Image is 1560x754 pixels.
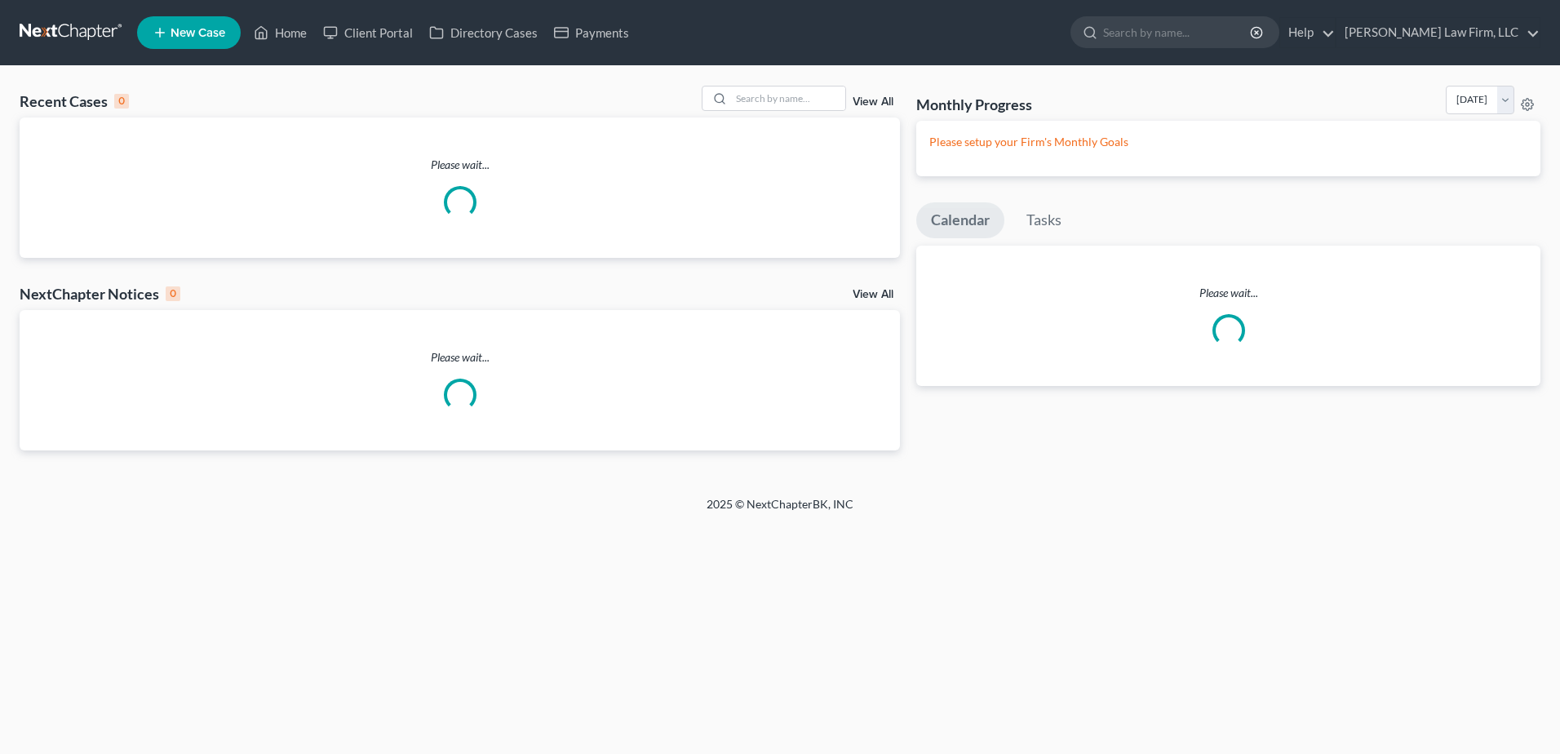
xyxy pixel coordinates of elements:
span: New Case [171,27,225,39]
input: Search by name... [731,86,845,110]
div: 0 [114,94,129,109]
div: NextChapter Notices [20,284,180,304]
a: [PERSON_NAME] Law Firm, LLC [1336,18,1540,47]
h3: Monthly Progress [916,95,1032,114]
div: 0 [166,286,180,301]
p: Please wait... [20,157,900,173]
a: Calendar [916,202,1004,238]
a: Help [1280,18,1335,47]
p: Please wait... [20,349,900,366]
a: Home [246,18,315,47]
div: 2025 © NextChapterBK, INC [315,496,1245,526]
a: View All [853,289,893,300]
a: Directory Cases [421,18,546,47]
a: View All [853,96,893,108]
p: Please setup your Firm's Monthly Goals [929,134,1527,150]
p: Please wait... [916,285,1540,301]
div: Recent Cases [20,91,129,111]
input: Search by name... [1103,17,1252,47]
a: Tasks [1012,202,1076,238]
a: Client Portal [315,18,421,47]
a: Payments [546,18,637,47]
